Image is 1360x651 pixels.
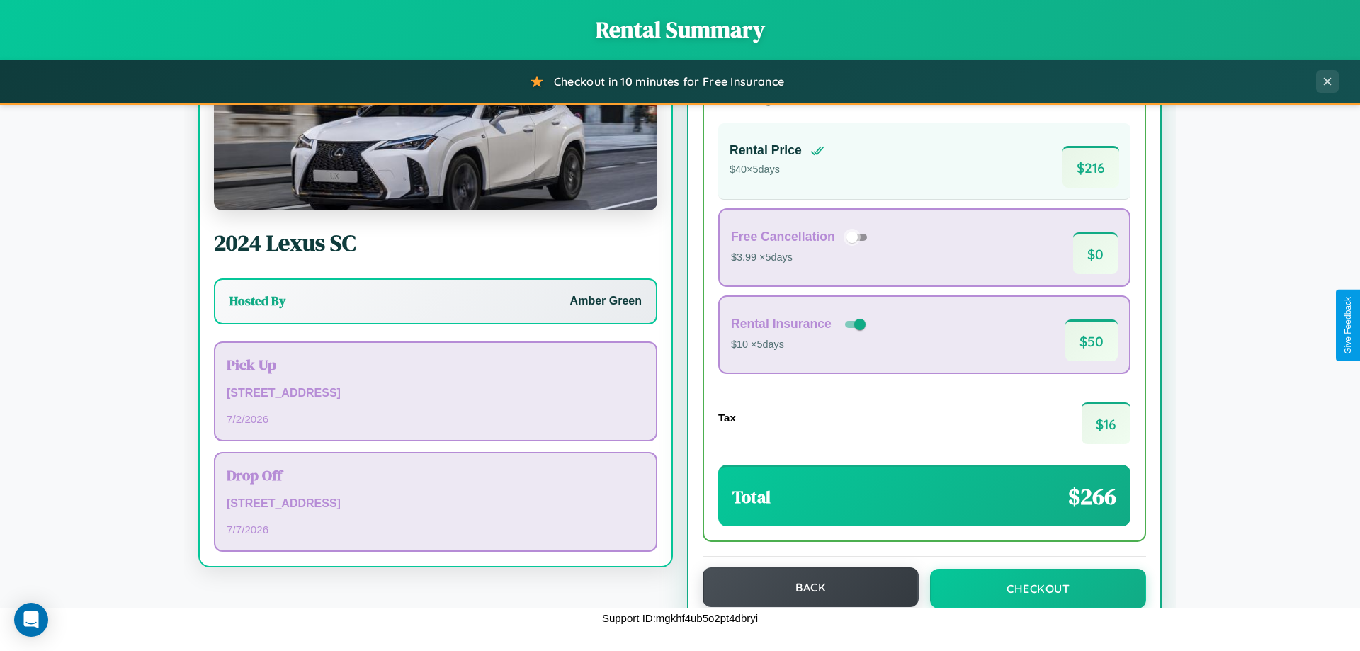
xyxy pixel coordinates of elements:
h4: Rental Price [730,143,802,158]
div: Give Feedback [1343,297,1353,354]
button: Checkout [930,569,1146,608]
h4: Tax [718,412,736,424]
img: Lexus SC [214,69,657,210]
button: Back [703,567,919,607]
p: 7 / 2 / 2026 [227,409,645,429]
h3: Pick Up [227,354,645,375]
span: $ 50 [1065,319,1118,361]
h1: Rental Summary [14,14,1346,45]
h4: Free Cancellation [731,230,835,244]
h3: Hosted By [229,293,285,310]
h3: Drop Off [227,465,645,485]
p: [STREET_ADDRESS] [227,383,645,404]
p: Amber Green [570,291,642,312]
p: [STREET_ADDRESS] [227,494,645,514]
h3: Total [732,485,771,509]
h4: Rental Insurance [731,317,832,332]
span: $ 216 [1062,146,1119,188]
span: Checkout in 10 minutes for Free Insurance [554,74,784,89]
p: $3.99 × 5 days [731,249,872,267]
div: Open Intercom Messenger [14,603,48,637]
span: $ 266 [1068,481,1116,512]
h2: 2024 Lexus SC [214,227,657,259]
span: $ 0 [1073,232,1118,274]
p: $10 × 5 days [731,336,868,354]
p: 7 / 7 / 2026 [227,520,645,539]
span: $ 16 [1082,402,1130,444]
p: Support ID: mgkhf4ub5o2pt4dbryi [602,608,758,628]
p: $ 40 × 5 days [730,161,824,179]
